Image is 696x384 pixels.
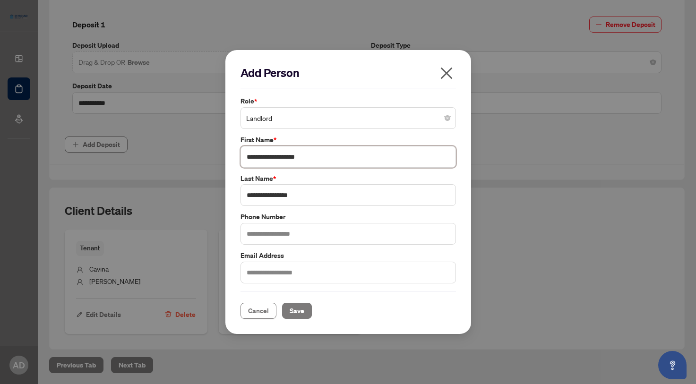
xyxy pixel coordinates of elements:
[658,351,687,379] button: Open asap
[445,115,450,121] span: close-circle
[241,135,456,145] label: First Name
[241,212,456,222] label: Phone Number
[290,303,304,318] span: Save
[248,303,269,318] span: Cancel
[241,65,456,80] h2: Add Person
[241,250,456,261] label: Email Address
[241,303,276,319] button: Cancel
[241,173,456,184] label: Last Name
[246,109,450,127] span: Landlord
[241,96,456,106] label: Role
[282,303,312,319] button: Save
[439,66,454,81] span: close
